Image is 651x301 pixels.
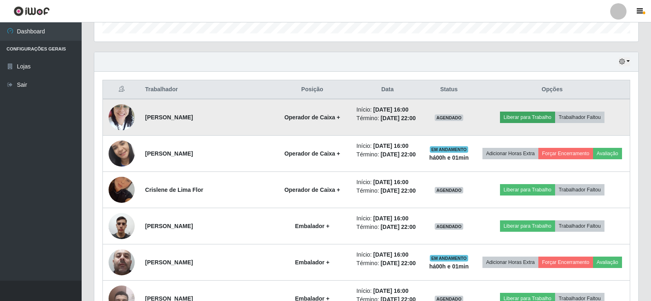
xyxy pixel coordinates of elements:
[356,114,418,123] li: Término:
[380,187,415,194] time: [DATE] 22:00
[145,150,193,157] strong: [PERSON_NAME]
[423,80,474,99] th: Status
[109,125,135,182] img: 1708293038920.jpeg
[273,80,352,99] th: Posição
[373,288,409,294] time: [DATE] 16:00
[555,220,604,232] button: Trabalhador Faltou
[145,259,193,266] strong: [PERSON_NAME]
[430,255,469,261] span: EM ANDAMENTO
[430,146,469,153] span: EM ANDAMENTO
[593,257,622,268] button: Avaliação
[435,187,463,193] span: AGENDADO
[373,215,409,222] time: [DATE] 16:00
[284,150,340,157] strong: Operador de Caixa +
[500,220,555,232] button: Liberar para Trabalho
[356,287,418,295] li: Início:
[140,80,273,99] th: Trabalhador
[356,150,418,159] li: Término:
[356,178,418,187] li: Início:
[356,214,418,223] li: Início:
[380,115,415,121] time: [DATE] 22:00
[109,167,135,213] img: 1710860479647.jpeg
[145,187,203,193] strong: Crislene de Lima Flor
[284,114,340,121] strong: Operador de Caixa +
[284,187,340,193] strong: Operador de Caixa +
[555,184,604,196] button: Trabalhador Faltou
[380,260,415,266] time: [DATE] 22:00
[356,187,418,195] li: Término:
[356,250,418,259] li: Início:
[429,263,469,270] strong: há 00 h e 01 min
[435,114,463,121] span: AGENDADO
[500,112,555,123] button: Liberar para Trabalho
[373,106,409,113] time: [DATE] 16:00
[356,259,418,268] li: Término:
[435,223,463,230] span: AGENDADO
[109,209,135,243] img: 1699551411830.jpeg
[109,245,135,279] img: 1723759532306.jpeg
[295,223,329,229] strong: Embalador +
[538,257,593,268] button: Forçar Encerramento
[380,224,415,230] time: [DATE] 22:00
[482,257,538,268] button: Adicionar Horas Extra
[373,143,409,149] time: [DATE] 16:00
[356,223,418,231] li: Término:
[429,154,469,161] strong: há 00 h e 01 min
[295,259,329,266] strong: Embalador +
[373,179,409,185] time: [DATE] 16:00
[380,151,415,158] time: [DATE] 22:00
[145,114,193,121] strong: [PERSON_NAME]
[13,6,50,16] img: CoreUI Logo
[475,80,630,99] th: Opções
[555,112,604,123] button: Trabalhador Faltou
[356,105,418,114] li: Início:
[482,148,538,159] button: Adicionar Horas Extra
[356,142,418,150] li: Início:
[373,251,409,258] time: [DATE] 16:00
[500,184,555,196] button: Liberar para Trabalho
[593,148,622,159] button: Avaliação
[538,148,593,159] button: Forçar Encerramento
[109,100,135,134] img: 1739952008601.jpeg
[145,223,193,229] strong: [PERSON_NAME]
[351,80,423,99] th: Data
